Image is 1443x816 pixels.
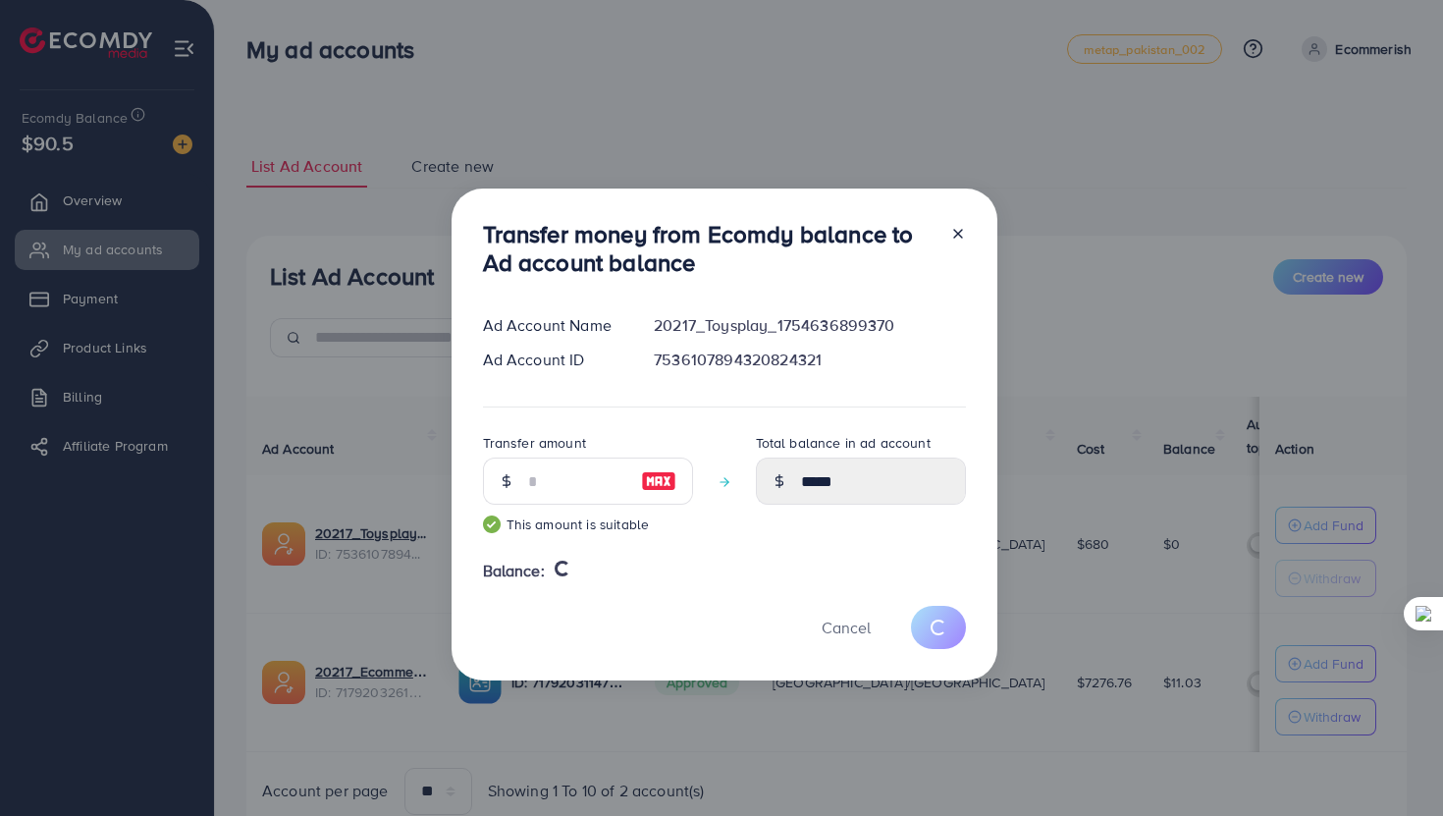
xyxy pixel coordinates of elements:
h3: Transfer money from Ecomdy balance to Ad account balance [483,220,935,277]
div: 7536107894320824321 [638,349,981,371]
span: Balance: [483,560,545,582]
label: Total balance in ad account [756,433,931,453]
img: image [641,469,676,493]
label: Transfer amount [483,433,586,453]
small: This amount is suitable [483,515,693,534]
button: Cancel [797,606,895,648]
div: 20217_Toysplay_1754636899370 [638,314,981,337]
img: guide [483,516,501,533]
div: Ad Account ID [467,349,639,371]
div: Ad Account Name [467,314,639,337]
iframe: Chat [1360,728,1428,801]
span: Cancel [822,617,871,638]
